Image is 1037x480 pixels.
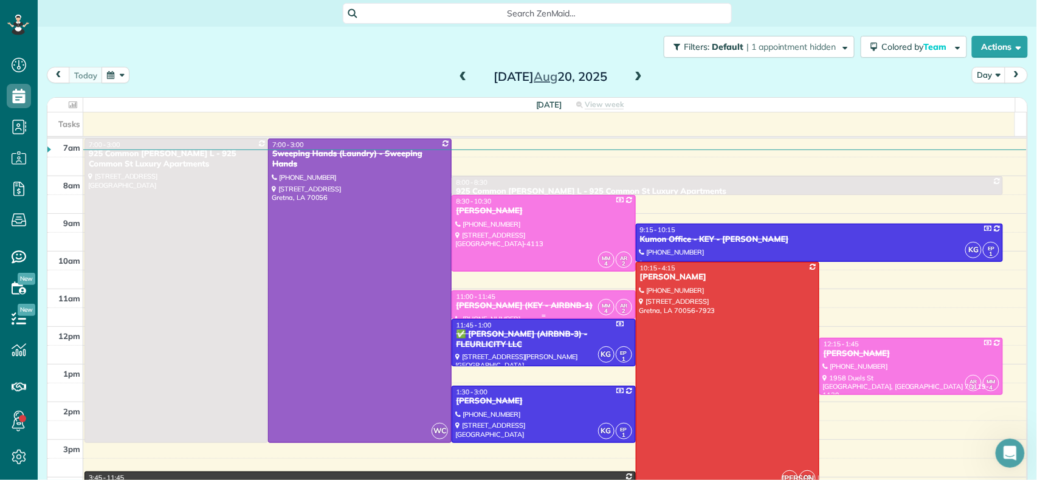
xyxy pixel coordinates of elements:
[972,67,1006,83] button: Day
[58,293,80,303] span: 11am
[823,349,999,359] div: [PERSON_NAME]
[620,255,627,261] span: AR
[63,143,80,153] span: 7am
[432,423,448,439] span: WC
[861,36,967,58] button: Colored byTeam
[88,149,264,170] div: 925 Common [PERSON_NAME] L - 925 Common St Luxury Apartments
[63,180,80,190] span: 8am
[602,302,610,309] span: MM
[18,304,35,316] span: New
[455,206,632,216] div: [PERSON_NAME]
[987,378,996,385] span: MM
[89,140,120,149] span: 7:00 - 3:00
[599,258,614,270] small: 4
[456,178,487,187] span: 8:00 - 8:30
[58,331,80,341] span: 12pm
[599,306,614,317] small: 4
[456,388,487,396] span: 1:30 - 3:00
[984,249,999,260] small: 1
[475,70,627,83] h2: [DATE] 20, 2025
[616,258,632,270] small: 2
[602,255,610,261] span: MM
[640,225,675,234] span: 9:15 - 10:15
[63,218,80,228] span: 9am
[616,354,632,365] small: 1
[616,306,632,317] small: 2
[598,346,615,363] span: KG
[970,378,977,385] span: AR
[585,100,624,109] span: View week
[456,197,491,205] span: 8:30 - 10:30
[972,36,1028,58] button: Actions
[63,444,80,454] span: 3pm
[69,67,103,83] button: today
[684,41,709,52] span: Filters:
[804,473,811,480] span: CG
[984,382,999,394] small: 4
[63,406,80,416] span: 2pm
[598,423,615,439] span: KG
[824,340,859,348] span: 12:15 - 1:45
[996,439,1025,468] iframe: Intercom live chat
[272,149,448,170] div: Sweeping Hands (Laundry) - Sweeping Hands
[536,100,562,109] span: [DATE]
[639,272,816,283] div: [PERSON_NAME]
[534,69,557,84] span: Aug
[456,321,491,329] span: 11:45 - 1:00
[47,67,70,83] button: prev
[18,273,35,285] span: New
[63,369,80,379] span: 1pm
[712,41,744,52] span: Default
[455,187,999,197] div: 925 Common [PERSON_NAME] L - 925 Common St Luxury Apartments
[746,41,836,52] span: | 1 appointment hidden
[966,382,981,394] small: 2
[455,396,632,406] div: [PERSON_NAME]
[640,264,675,272] span: 10:15 - 4:15
[58,256,80,266] span: 10am
[882,41,951,52] span: Colored by
[658,36,855,58] a: Filters: Default | 1 appointment hidden
[1005,67,1028,83] button: next
[455,329,632,350] div: ✅ [PERSON_NAME] (AIRBNB-3) - FLEURLICITY LLC
[58,119,80,129] span: Tasks
[621,426,627,433] span: EP
[272,140,304,149] span: 7:00 - 3:00
[988,245,994,252] span: EP
[621,349,627,356] span: EP
[664,36,855,58] button: Filters: Default | 1 appointment hidden
[456,292,495,301] span: 11:00 - 11:45
[965,242,982,258] span: KG
[455,301,632,311] div: [PERSON_NAME] (KEY - AIRBNB-1)
[616,430,632,441] small: 1
[924,41,949,52] span: Team
[620,302,627,309] span: AR
[639,235,999,245] div: Kumon Office - KEY - [PERSON_NAME]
